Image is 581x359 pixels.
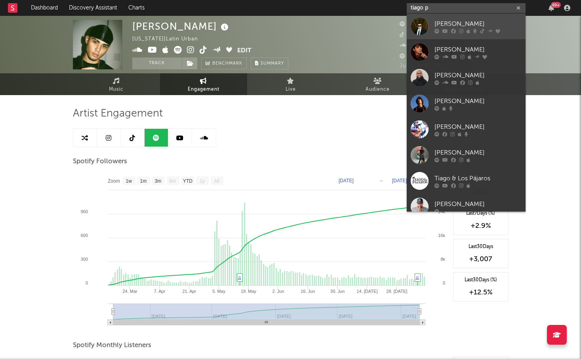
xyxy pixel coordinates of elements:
span: Jump Score: 87.1 [400,63,446,69]
input: Search for artists [407,3,526,13]
a: Tiago & Los Pájaros [407,168,526,194]
a: ♫ [238,275,241,279]
text: 600 [80,233,88,238]
a: [PERSON_NAME] [407,13,526,39]
text: 6m [169,178,176,184]
button: 99+ [549,5,554,11]
text: 0 [85,281,88,285]
div: [PERSON_NAME] [434,19,522,29]
div: +2.9 % [457,221,504,231]
div: [PERSON_NAME] [434,71,522,80]
span: Music [109,85,124,94]
button: Edit [237,46,251,56]
div: [PERSON_NAME] [434,199,522,209]
text: 19. May [240,289,256,294]
text: 24k [438,209,445,214]
text: 300 [80,257,88,262]
text: 0 [442,281,445,285]
span: Live [286,85,296,94]
text: 3m [154,178,161,184]
text: YTD [183,178,192,184]
span: Summary [261,61,284,66]
text: 1w [126,178,132,184]
text: Zoom [108,178,120,184]
a: [PERSON_NAME] [407,116,526,142]
span: 991,000 [400,32,431,38]
div: +12.5 % [457,288,504,297]
a: [PERSON_NAME] [407,65,526,91]
text: 14. [DATE] [356,289,377,294]
div: 99 + [551,2,561,8]
span: Spotify Monthly Listeners [73,341,151,350]
span: Spotify Followers [73,157,127,166]
text: 2. Jun [272,289,284,294]
a: [PERSON_NAME] [407,194,526,220]
span: 3,407,778 Monthly Listeners [400,54,484,59]
div: [PERSON_NAME] [434,45,522,54]
a: [PERSON_NAME] [407,39,526,65]
div: Last 30 Days [457,243,504,250]
div: Tiago & Los Pájaros [434,174,522,183]
a: Audience [334,73,421,95]
a: ♫ [416,275,419,279]
text: 28. [DATE] [386,289,407,294]
text: 7. Apr [154,289,165,294]
text: 21. Apr [182,289,196,294]
div: Last 30 Days (%) [457,277,504,284]
a: Engagement [160,73,247,95]
span: Artist Engagement [73,109,163,118]
a: Music [73,73,160,95]
a: Benchmark [201,57,247,69]
button: Track [132,57,182,69]
text: 5. May [212,289,226,294]
text: 1m [140,178,147,184]
div: +3,007 [457,254,504,264]
button: Summary [251,57,288,69]
text: 16k [438,233,445,238]
text: → [379,178,383,183]
div: [PERSON_NAME] [434,148,522,157]
text: [DATE] [339,178,354,183]
div: Last 7 Days (%) [457,210,504,217]
div: [PERSON_NAME] [434,122,522,132]
span: 193 [400,43,418,48]
a: [PERSON_NAME] [407,142,526,168]
a: Live [247,73,334,95]
span: Audience [366,85,390,94]
text: [DATE] [392,178,407,183]
text: 1y [200,178,205,184]
text: 16. Jun [301,289,315,294]
span: Engagement [188,85,219,94]
span: 26,992 [400,22,427,27]
div: [PERSON_NAME] [434,96,522,106]
a: [PERSON_NAME] [407,91,526,116]
div: [PERSON_NAME] [132,20,230,33]
text: 900 [80,209,88,214]
text: 24. Mar [122,289,137,294]
text: All [214,178,219,184]
text: 30. Jun [330,289,345,294]
text: 8k [440,257,445,262]
div: [US_STATE] | Latin Urban [132,34,207,44]
span: Benchmark [212,59,242,69]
